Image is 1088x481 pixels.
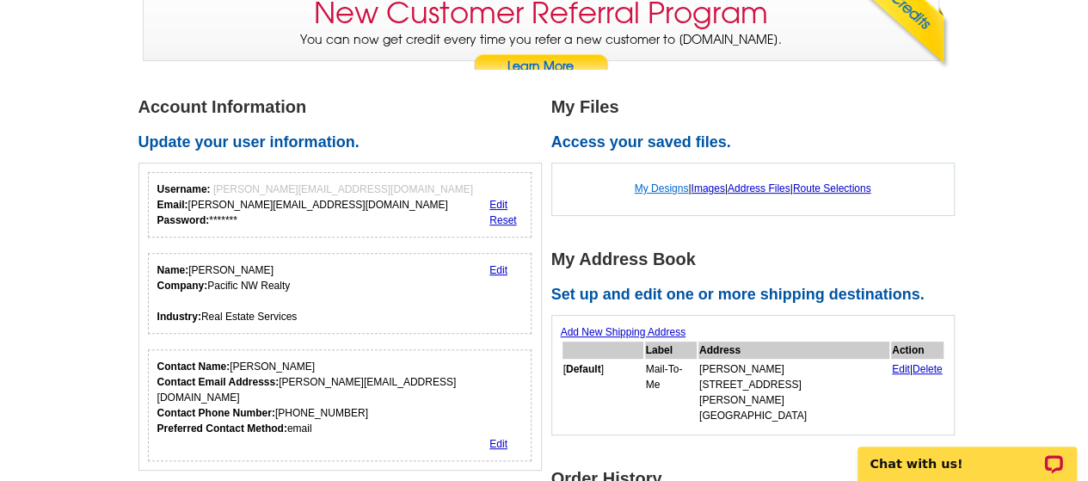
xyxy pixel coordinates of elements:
a: Route Selections [793,182,871,194]
div: | | | [561,172,945,205]
a: Edit [489,199,507,211]
div: [PERSON_NAME] [PERSON_NAME][EMAIL_ADDRESS][DOMAIN_NAME] [PHONE_NUMBER] email [157,359,523,436]
strong: Contact Phone Number: [157,407,275,419]
strong: Username: [157,183,211,195]
a: Learn More [473,54,609,80]
a: Images [691,182,724,194]
a: Reset [489,214,516,226]
strong: Contact Email Addresss: [157,376,280,388]
div: [PERSON_NAME][EMAIL_ADDRESS][DOMAIN_NAME] ******* [157,182,473,228]
a: Edit [489,264,507,276]
strong: Name: [157,264,189,276]
span: [PERSON_NAME][EMAIL_ADDRESS][DOMAIN_NAME] [213,183,473,195]
h1: My Address Book [551,250,964,268]
h2: Set up and edit one or more shipping destinations. [551,286,964,305]
b: Default [566,363,601,375]
strong: Email: [157,199,188,211]
h1: My Files [551,98,964,116]
td: | [891,361,944,424]
strong: Company: [157,280,208,292]
div: Who should we contact regarding order issues? [148,349,532,461]
a: Delete [913,363,943,375]
a: Edit [489,438,507,450]
td: [PERSON_NAME] [STREET_ADDRESS] [PERSON_NAME][GEOGRAPHIC_DATA] [698,361,889,424]
a: Add New Shipping Address [561,326,685,338]
h2: Access your saved files. [551,133,964,152]
div: Your personal details. [148,253,532,334]
td: [ ] [562,361,643,424]
strong: Contact Name: [157,361,231,373]
th: Label [645,342,697,359]
th: Action [891,342,944,359]
div: [PERSON_NAME] Pacific NW Realty Real Estate Services [157,262,298,324]
a: My Designs [635,182,689,194]
iframe: LiveChat chat widget [846,427,1088,481]
td: Mail-To-Me [645,361,697,424]
a: Edit [892,363,910,375]
h1: Account Information [138,98,551,116]
strong: Password: [157,214,210,226]
strong: Industry: [157,311,201,323]
h2: Update your user information. [138,133,551,152]
p: You can now get credit every time you refer a new customer to [DOMAIN_NAME]. [144,31,938,80]
a: Address Files [728,182,790,194]
th: Address [698,342,889,359]
strong: Preferred Contact Method: [157,422,287,435]
div: Your login information. [148,172,532,237]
